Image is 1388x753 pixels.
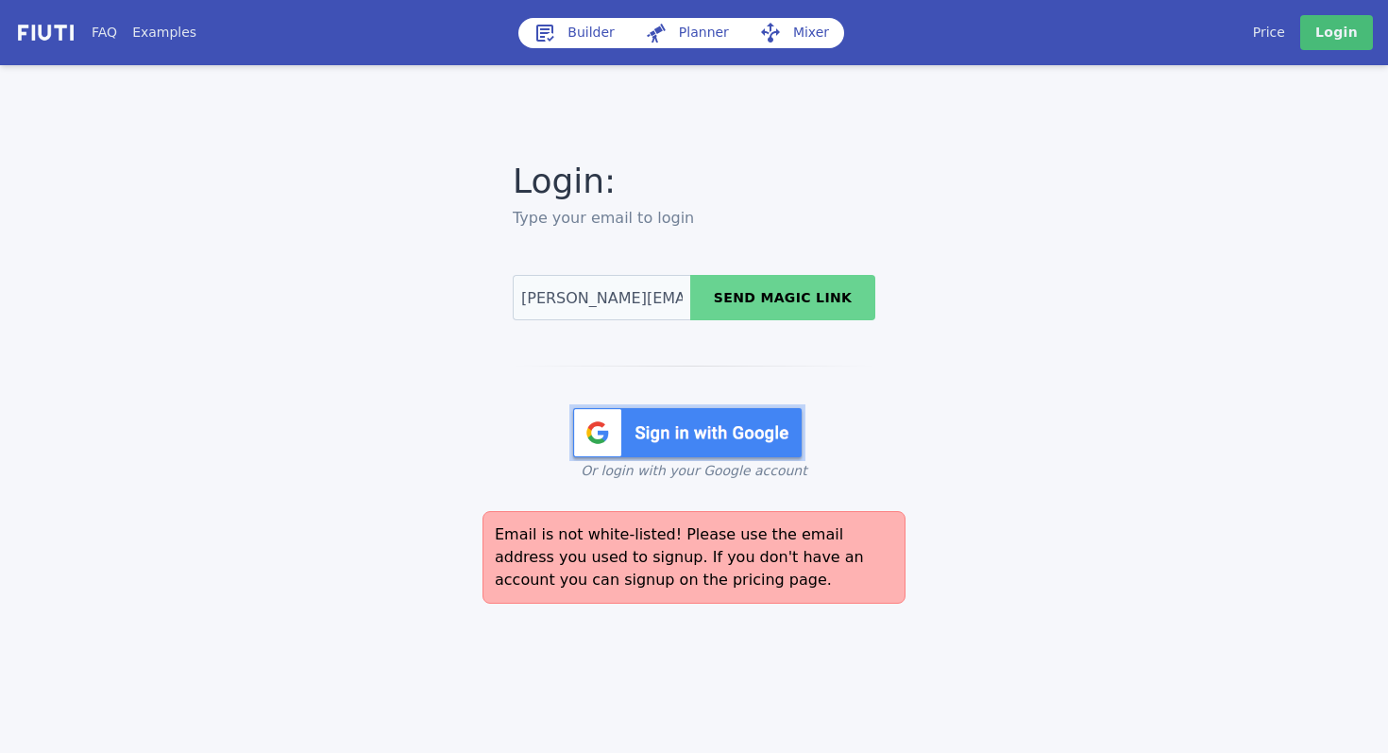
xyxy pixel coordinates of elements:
[513,207,875,230] h2: Type your email to login
[513,275,690,320] input: Email
[630,18,744,48] a: Planner
[1253,23,1285,43] a: Price
[569,404,805,461] img: f41e93e.png
[132,23,196,43] a: Examples
[690,275,875,320] button: Send magic link
[92,23,117,43] a: FAQ
[518,18,630,48] a: Builder
[513,156,875,207] h1: Login:
[482,511,906,604] div: Email is not white-listed! Please use the email address you used to signup. If you don't have an ...
[513,461,875,481] p: Or login with your Google account
[15,22,76,43] img: f731f27.png
[1300,15,1373,50] a: Login
[744,18,844,48] a: Mixer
